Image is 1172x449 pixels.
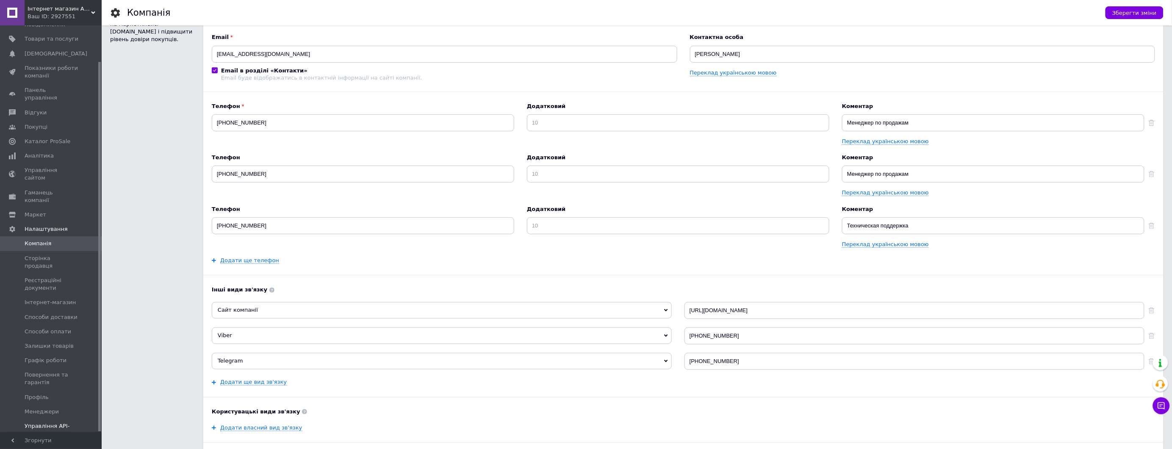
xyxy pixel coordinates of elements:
[527,154,829,161] b: Додатковий
[25,277,78,292] span: Реєстраційні документи
[25,240,51,247] span: Компанія
[842,217,1144,234] input: Наприклад: Бухгалтерія
[218,307,258,313] span: Сайт компанії
[212,154,514,161] b: Телефон
[25,342,74,350] span: Залишки товарів
[25,225,68,233] span: Налаштування
[1106,6,1164,19] button: Зберегти зміни
[212,103,514,110] b: Телефон
[220,379,287,385] a: Додати ще вид зв'язку
[127,8,170,18] h1: Компанія
[527,166,829,183] input: 10
[25,408,59,416] span: Менеджери
[25,109,47,116] span: Відгуки
[25,211,46,219] span: Маркет
[212,33,677,41] b: Email
[527,205,829,213] b: Додатковий
[25,64,78,80] span: Показники роботи компанії
[212,408,1155,416] b: Користувацькі види зв'язку
[212,205,514,213] b: Телефон
[221,75,422,81] div: Email буде відображатись в контактній інформації на сайті компанії.
[527,217,829,234] input: 10
[212,286,1155,294] b: Інші види зв'язку
[842,205,1144,213] b: Коментар
[684,302,1144,319] input: Наприклад: http://mysite.com
[25,422,78,438] span: Управління API-токенами
[218,332,232,338] span: Viber
[221,67,308,74] b: Email в розділі «Контакти»
[212,46,677,63] input: Електронна адреса
[842,154,1144,161] b: Коментар
[25,299,76,306] span: Інтернет-магазин
[212,166,514,183] input: +38 096 0000000
[690,46,1155,63] input: ПІБ
[690,33,1155,41] b: Контактна особа
[25,313,78,321] span: Способи доставки
[25,328,71,335] span: Способи оплати
[212,217,514,234] input: +38 096 0000000
[842,138,929,145] a: Переклад українською мовою
[842,103,1144,110] b: Коментар
[25,152,54,160] span: Аналітика
[25,35,78,43] span: Товари та послуги
[28,13,102,20] div: Ваш ID: 2927551
[28,5,91,13] span: Інтернет магазин АЛЬЯНС GROUP
[25,166,78,182] span: Управління сайтом
[842,241,929,248] a: Переклад українською мовою
[212,114,514,131] input: +38 096 0000000
[527,103,829,110] b: Додатковий
[220,424,302,431] a: Додати власний вид зв'язку
[1112,10,1157,16] span: Зберегти зміни
[220,257,279,264] a: Додати ще телефон
[25,86,78,102] span: Панель управління
[527,114,829,131] input: 10
[690,69,777,76] a: Переклад українською мовою
[842,114,1144,131] input: Наприклад: Бухгалтерія
[1153,397,1170,414] button: Чат з покупцем
[25,189,78,204] span: Гаманець компанії
[842,166,1144,183] input: Наприклад: Бухгалтерія
[25,394,49,401] span: Профіль
[25,371,78,386] span: Повернення та гарантія
[25,357,66,364] span: Графік роботи
[25,255,78,270] span: Сторінка продавця
[842,189,929,196] a: Переклад українською мовою
[25,123,47,131] span: Покупці
[25,138,70,145] span: Каталог ProSale
[218,358,243,364] span: Telegram
[8,8,934,366] body: Редактор, CF48CA0B-4109-43F1-86B8-8C7D3113898F
[25,50,87,58] span: [DEMOGRAPHIC_DATA]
